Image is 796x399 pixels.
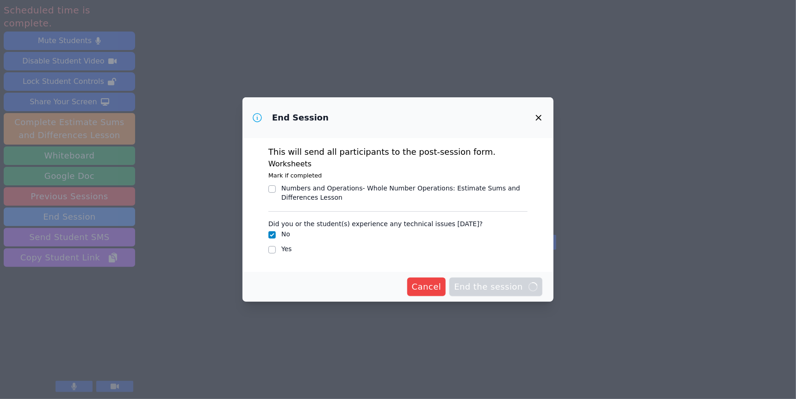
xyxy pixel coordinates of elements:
button: End the session [449,278,542,296]
h3: Worksheets [268,158,528,170]
span: End the session [454,280,538,293]
button: Cancel [407,278,446,296]
div: Numbers and Operations- Whole Number Operations : Estimate Sums and Differences Lesson [281,184,528,202]
h3: End Session [272,112,329,123]
p: This will send all participants to the post-session form. [268,146,528,158]
legend: Did you or the student(s) experience any technical issues [DATE]? [268,215,483,229]
label: Yes [281,245,292,253]
label: No [281,230,290,238]
span: Cancel [412,280,442,293]
small: Mark if completed [268,172,322,179]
